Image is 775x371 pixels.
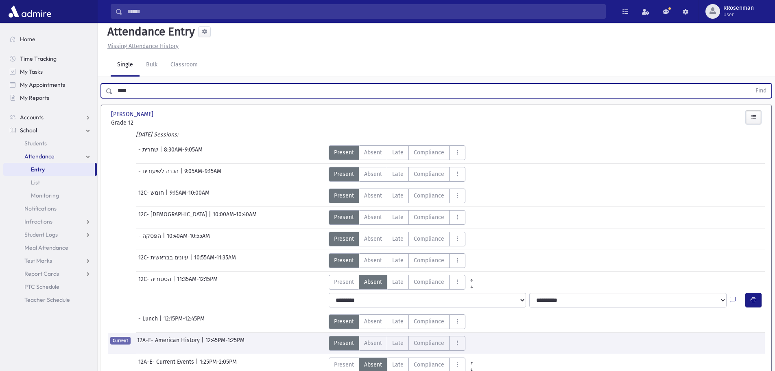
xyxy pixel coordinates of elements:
[24,283,59,290] span: PTC Schedule
[111,54,140,77] a: Single
[329,314,465,329] div: AttTypes
[364,360,382,369] span: Absent
[3,124,97,137] a: School
[329,336,465,351] div: AttTypes
[136,131,178,138] i: [DATE] Sessions:
[414,213,444,222] span: Compliance
[110,337,131,345] span: Current
[392,191,404,200] span: Late
[20,81,65,88] span: My Appointments
[723,5,754,11] span: RRosenman
[3,65,97,78] a: My Tasks
[137,336,201,351] span: 12A-E- American History
[173,275,177,290] span: |
[414,191,444,200] span: Compliance
[24,231,58,238] span: Student Logs
[24,296,70,303] span: Teacher Schedule
[167,232,210,246] span: 10:40AM-10:55AM
[111,119,213,127] span: Grade 12
[392,360,404,369] span: Late
[24,270,59,277] span: Report Cards
[107,43,179,50] u: Missing Attendance History
[24,205,57,212] span: Notifications
[414,317,444,326] span: Compliance
[392,256,404,265] span: Late
[364,339,382,347] span: Absent
[7,3,53,20] img: AdmirePro
[334,191,354,200] span: Present
[31,192,59,199] span: Monitoring
[414,256,444,265] span: Compliance
[138,189,166,203] span: 12C- חומש
[3,78,97,91] a: My Appointments
[329,275,478,290] div: AttTypes
[3,280,97,293] a: PTC Schedule
[160,145,164,160] span: |
[414,148,444,157] span: Compliance
[3,176,97,189] a: List
[364,278,382,286] span: Absent
[392,278,404,286] span: Late
[138,232,163,246] span: - הפסקה
[164,145,203,160] span: 8:30AM-9:05AM
[329,145,465,160] div: AttTypes
[334,170,354,178] span: Present
[20,127,37,134] span: School
[3,150,97,163] a: Attendance
[334,278,354,286] span: Present
[329,232,465,246] div: AttTypes
[329,189,465,203] div: AttTypes
[180,167,184,182] span: |
[3,111,97,124] a: Accounts
[364,213,382,222] span: Absent
[163,232,167,246] span: |
[20,68,43,75] span: My Tasks
[31,179,40,186] span: List
[364,317,382,326] span: Absent
[334,339,354,347] span: Present
[138,167,180,182] span: - הכנה לשיעורים
[334,317,354,326] span: Present
[329,167,465,182] div: AttTypes
[177,275,218,290] span: 11:35AM-12:15PM
[414,170,444,178] span: Compliance
[334,360,354,369] span: Present
[20,55,57,62] span: Time Tracking
[166,189,170,203] span: |
[414,235,444,243] span: Compliance
[3,228,97,241] a: Student Logs
[392,339,404,347] span: Late
[104,25,195,39] h5: Attendance Entry
[31,166,45,173] span: Entry
[20,114,44,121] span: Accounts
[334,235,354,243] span: Present
[122,4,605,19] input: Search
[138,145,160,160] span: - שחרית
[334,148,354,157] span: Present
[3,163,95,176] a: Entry
[334,213,354,222] span: Present
[164,314,205,329] span: 12:15PM-12:45PM
[329,210,465,225] div: AttTypes
[190,253,194,268] span: |
[3,215,97,228] a: Infractions
[159,314,164,329] span: |
[24,153,55,160] span: Attendance
[205,336,245,351] span: 12:45PM-1:25PM
[24,140,47,147] span: Students
[392,213,404,222] span: Late
[414,278,444,286] span: Compliance
[392,148,404,157] span: Late
[3,202,97,215] a: Notifications
[164,54,204,77] a: Classroom
[392,235,404,243] span: Late
[3,52,97,65] a: Time Tracking
[111,110,155,119] span: [PERSON_NAME]
[24,257,52,264] span: Test Marks
[392,170,404,178] span: Late
[392,317,404,326] span: Late
[138,275,173,290] span: 12C- הסטוריה
[194,253,236,268] span: 10:55AM-11:35AM
[138,210,209,225] span: 12C- [DEMOGRAPHIC_DATA]
[364,170,382,178] span: Absent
